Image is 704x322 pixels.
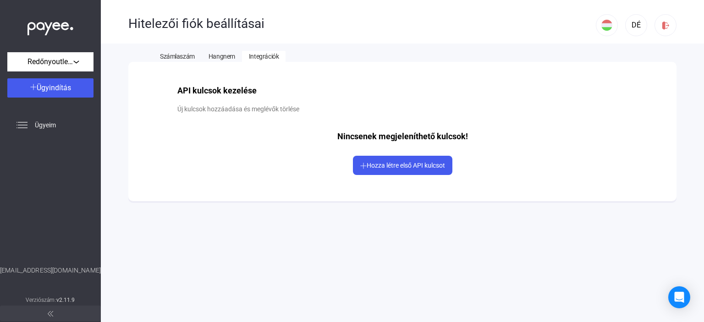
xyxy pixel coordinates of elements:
button: Hangnem [202,51,242,62]
button: Redőnyoutlet & Számkukac Kft. [7,52,93,71]
img: plus-white.svg [360,163,367,169]
div: Open Intercom Messenger [668,286,690,308]
button: Ügyindítás [7,78,93,98]
button: DÉ [625,14,647,36]
img: list.svg [16,120,27,131]
div: API kulcsok kezelése [168,76,637,96]
span: Ügyindítás [37,83,71,92]
div: Nincsenek megjeleníthető kulcsok! [328,122,477,151]
span: Redőnyoutlet & Számkukac Kft. [27,56,73,67]
img: white-payee-white-dot.svg [27,17,73,36]
span: Hozza létre első API kulcsot [367,162,445,169]
button: logout-red [654,14,676,36]
span: Ügyeim [35,120,56,131]
img: logout-red [661,21,671,30]
img: HU [601,20,612,31]
div: DÉ [628,20,644,31]
button: Számlaszám [153,51,202,62]
button: Hozza létre első API kulcsot [353,156,452,175]
button: HU [596,14,618,36]
span: Hangnem [209,53,235,60]
div: Hitelezői fiók beállításai [128,16,596,32]
img: arrow-double-left-grey.svg [48,311,53,317]
span: Számlaszám [160,53,195,60]
strong: v2.11.9 [56,297,75,303]
mat-card-subtitle: Új kulcsok hozzáadása és meglévők törlése [168,104,637,115]
img: plus-white.svg [30,84,37,90]
span: Integrációk [249,53,279,60]
button: Integrációk [242,51,286,62]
